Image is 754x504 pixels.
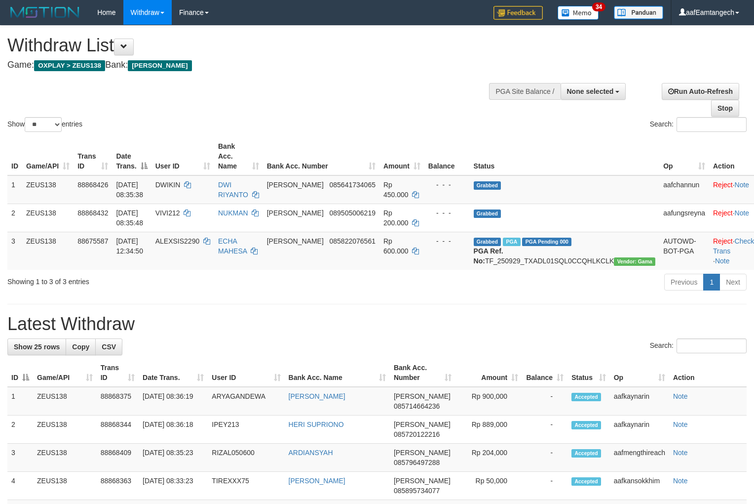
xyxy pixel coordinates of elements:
[610,472,669,500] td: aafkansokkhim
[77,181,108,189] span: 88868426
[735,181,750,189] a: Note
[97,444,139,472] td: 88868409
[33,472,97,500] td: ZEUS138
[390,359,455,387] th: Bank Acc. Number: activate to sort column ascending
[155,237,200,245] span: ALEXSIS2290
[218,237,247,255] a: ECHA MAHESA
[669,359,747,387] th: Action
[289,392,345,400] a: [PERSON_NAME]
[470,232,660,270] td: TF_250929_TXADL01SQL0CCQHLKCLK
[455,444,522,472] td: Rp 204,000
[592,2,605,11] span: 34
[208,472,284,500] td: TIREXXX75
[614,6,663,19] img: panduan.png
[25,117,62,132] select: Showentries
[424,137,470,175] th: Balance
[673,449,688,457] a: Note
[128,60,191,71] span: [PERSON_NAME]
[703,274,720,291] a: 1
[77,237,108,245] span: 88675587
[97,472,139,500] td: 88868363
[7,204,22,232] td: 2
[7,387,33,416] td: 1
[7,117,82,132] label: Show entries
[715,257,730,265] a: Note
[151,137,214,175] th: User ID: activate to sort column ascending
[659,204,709,232] td: aafungsreyna
[713,209,733,217] a: Reject
[614,257,655,266] span: Vendor URL: https://trx31.1velocity.biz
[214,137,263,175] th: Bank Acc. Name: activate to sort column ascending
[285,359,390,387] th: Bank Acc. Name: activate to sort column ascending
[267,237,324,245] span: [PERSON_NAME]
[522,387,567,416] td: -
[719,274,747,291] a: Next
[571,421,601,429] span: Accepted
[116,181,143,199] span: [DATE] 08:35:38
[22,204,74,232] td: ZEUS138
[7,359,33,387] th: ID: activate to sort column descending
[14,343,60,351] span: Show 25 rows
[561,83,626,100] button: None selected
[72,343,89,351] span: Copy
[522,472,567,500] td: -
[659,137,709,175] th: Op: activate to sort column ascending
[567,87,614,95] span: None selected
[66,338,96,355] a: Copy
[33,387,97,416] td: ZEUS138
[394,392,451,400] span: [PERSON_NAME]
[7,232,22,270] td: 3
[522,444,567,472] td: -
[522,359,567,387] th: Balance: activate to sort column ascending
[610,387,669,416] td: aafkaynarin
[33,444,97,472] td: ZEUS138
[7,273,307,287] div: Showing 1 to 3 of 3 entries
[474,181,501,190] span: Grabbed
[95,338,122,355] a: CSV
[394,449,451,457] span: [PERSON_NAME]
[7,175,22,204] td: 1
[455,416,522,444] td: Rp 889,000
[567,359,610,387] th: Status: activate to sort column ascending
[267,209,324,217] span: [PERSON_NAME]
[289,420,344,428] a: HERI SUPRIONO
[428,208,466,218] div: - - -
[571,393,601,401] span: Accepted
[713,237,733,245] a: Reject
[289,477,345,485] a: [PERSON_NAME]
[713,237,754,255] a: Check Trans
[330,209,376,217] span: Copy 089505006219 to clipboard
[474,238,501,246] span: Grabbed
[34,60,105,71] span: OXPLAY > ZEUS138
[394,459,440,466] span: Copy 085796497288 to clipboard
[22,232,74,270] td: ZEUS138
[394,477,451,485] span: [PERSON_NAME]
[139,444,208,472] td: [DATE] 08:35:23
[711,100,739,117] a: Stop
[664,274,704,291] a: Previous
[394,420,451,428] span: [PERSON_NAME]
[383,237,409,255] span: Rp 600.000
[22,137,74,175] th: Game/API: activate to sort column ascending
[379,137,424,175] th: Amount: activate to sort column ascending
[263,137,379,175] th: Bank Acc. Number: activate to sort column ascending
[677,338,747,353] input: Search:
[659,175,709,204] td: aafchannun
[330,181,376,189] span: Copy 085641734065 to clipboard
[7,36,493,55] h1: Withdraw List
[116,237,143,255] span: [DATE] 12:34:50
[383,209,409,227] span: Rp 200.000
[493,6,543,20] img: Feedback.jpg
[208,444,284,472] td: RIZAL050600
[139,359,208,387] th: Date Trans.: activate to sort column ascending
[673,420,688,428] a: Note
[77,209,108,217] span: 88868432
[330,237,376,245] span: Copy 085822076561 to clipboard
[7,314,747,334] h1: Latest Withdraw
[558,6,599,20] img: Button%20Memo.svg
[474,210,501,218] span: Grabbed
[455,472,522,500] td: Rp 50,000
[650,338,747,353] label: Search:
[155,181,181,189] span: DWIKIN
[139,387,208,416] td: [DATE] 08:36:19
